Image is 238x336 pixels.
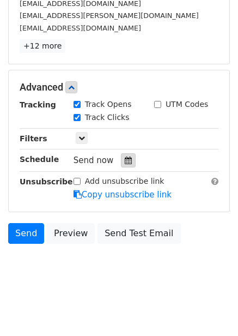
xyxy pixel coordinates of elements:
[85,99,132,110] label: Track Opens
[20,81,218,93] h5: Advanced
[20,177,73,186] strong: Unsubscribe
[85,176,164,187] label: Add unsubscribe link
[20,100,56,109] strong: Tracking
[85,112,130,123] label: Track Clicks
[47,223,95,244] a: Preview
[20,39,65,53] a: +12 more
[20,11,199,20] small: [EMAIL_ADDRESS][PERSON_NAME][DOMAIN_NAME]
[20,155,59,164] strong: Schedule
[166,99,208,110] label: UTM Codes
[20,134,47,143] strong: Filters
[184,284,238,336] iframe: Chat Widget
[20,24,141,32] small: [EMAIL_ADDRESS][DOMAIN_NAME]
[74,155,114,165] span: Send now
[74,190,172,200] a: Copy unsubscribe link
[8,223,44,244] a: Send
[97,223,180,244] a: Send Test Email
